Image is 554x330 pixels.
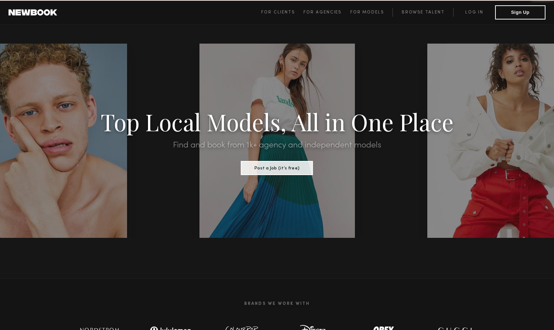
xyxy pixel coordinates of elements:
[303,8,350,17] a: For Agencies
[261,8,303,17] a: For Clients
[453,8,495,17] a: Log in
[241,161,313,175] button: Post a Job (it’s free)
[241,163,313,171] a: Post a Job (it’s free)
[42,111,512,133] h1: Top Local Models, All in One Place
[350,8,393,17] a: For Models
[261,10,295,15] span: For Clients
[42,141,512,150] h2: Find and book from 1k+ agency and independent models
[350,10,384,15] span: For Models
[495,5,545,19] button: Sign Up
[303,10,341,15] span: For Agencies
[393,8,453,17] a: Browse Talent
[64,293,490,315] h2: Brands We Work With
